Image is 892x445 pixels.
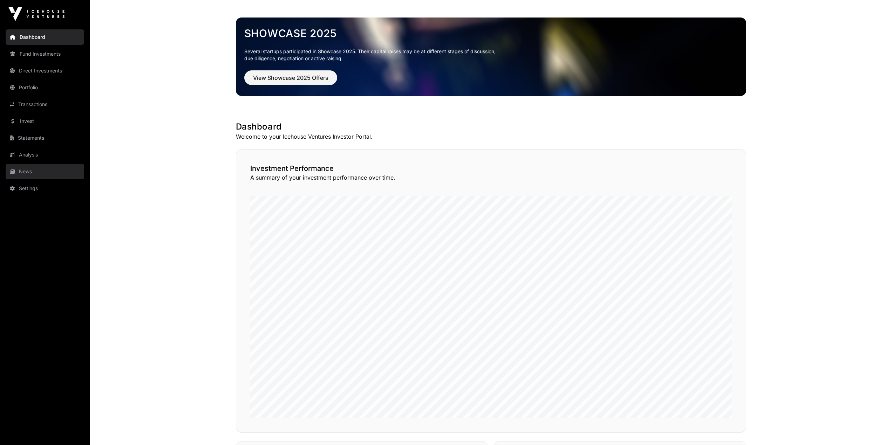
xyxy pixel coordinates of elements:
[6,46,84,62] a: Fund Investments
[6,97,84,112] a: Transactions
[6,113,84,129] a: Invest
[857,411,892,445] iframe: Chat Widget
[236,132,746,141] p: Welcome to your Icehouse Ventures Investor Portal.
[236,121,746,132] h1: Dashboard
[250,164,732,173] h2: Investment Performance
[244,77,337,84] a: View Showcase 2025 Offers
[8,7,64,21] img: Icehouse Ventures Logo
[6,164,84,179] a: News
[253,74,328,82] span: View Showcase 2025 Offers
[236,18,746,96] img: Showcase 2025
[244,27,738,40] a: Showcase 2025
[244,70,337,85] button: View Showcase 2025 Offers
[6,130,84,146] a: Statements
[6,29,84,45] a: Dashboard
[6,63,84,78] a: Direct Investments
[6,80,84,95] a: Portfolio
[6,181,84,196] a: Settings
[250,173,732,182] p: A summary of your investment performance over time.
[6,147,84,162] a: Analysis
[244,48,738,62] p: Several startups participated in Showcase 2025. Their capital raises may be at different stages o...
